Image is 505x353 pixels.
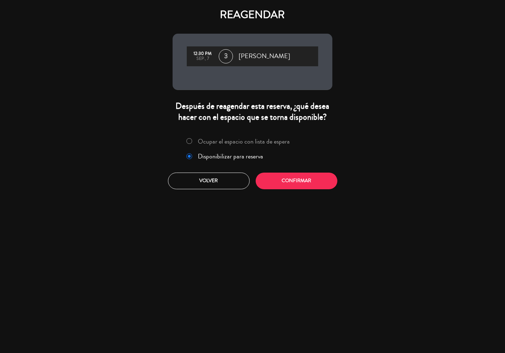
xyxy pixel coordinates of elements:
[190,56,215,61] div: sep., 7
[219,49,233,63] span: 3
[256,173,337,189] button: Confirmar
[168,173,250,189] button: Volver
[173,9,332,21] h4: REAGENDAR
[190,51,215,56] div: 12:30 PM
[198,153,264,159] label: Disponibilizar para reserva
[173,101,332,123] div: Después de reagendar esta reserva, ¿qué desea hacer con el espacio que se torna disponible?
[239,51,290,62] span: [PERSON_NAME]
[198,138,290,145] label: Ocupar el espacio con lista de espera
